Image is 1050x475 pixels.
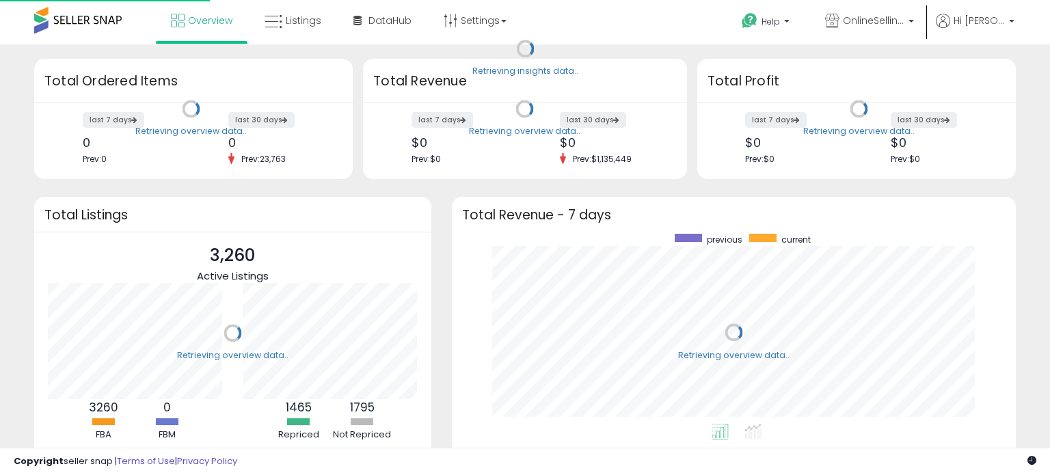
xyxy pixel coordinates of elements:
span: Help [762,16,780,27]
span: Listings [286,14,321,27]
span: OnlineSellingFirm [843,14,904,27]
a: Help [731,2,803,44]
span: DataHub [368,14,412,27]
span: Hi [PERSON_NAME] [954,14,1005,27]
div: Retrieving overview data.. [135,126,247,138]
strong: Copyright [14,454,64,467]
i: Get Help [741,12,758,29]
div: Retrieving overview data.. [803,126,915,138]
span: Overview [188,14,232,27]
div: Retrieving overview data.. [678,349,790,362]
div: seller snap | | [14,455,237,468]
div: Retrieving overview data.. [469,126,580,138]
div: Retrieving overview data.. [177,350,288,362]
a: Hi [PERSON_NAME] [936,14,1014,44]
